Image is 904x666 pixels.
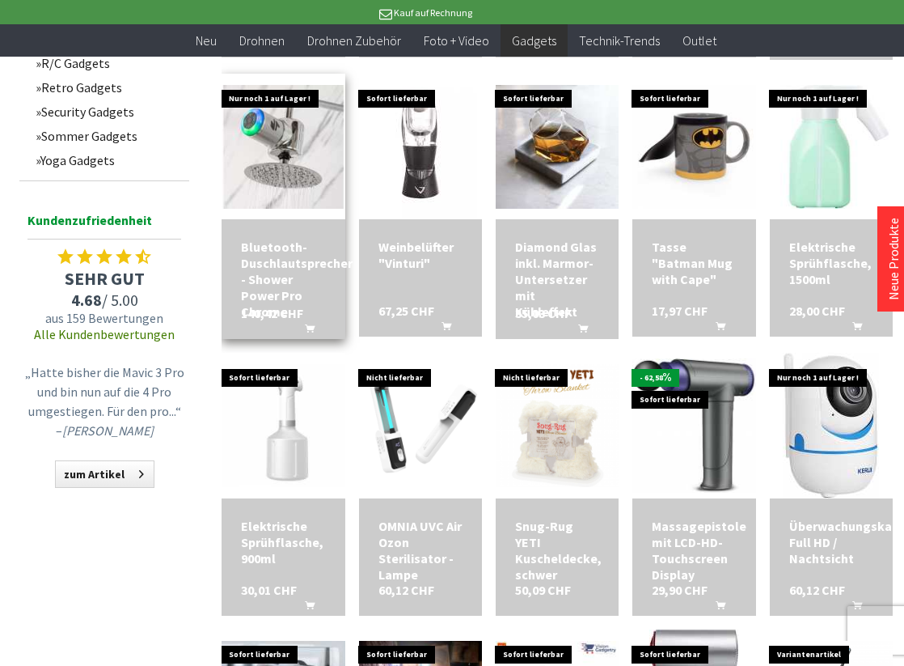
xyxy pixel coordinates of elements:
[241,239,325,320] div: Bluetooth-Duschlautsprecher - Shower Power Pro Chrome
[652,239,736,287] div: Tasse "Batman Mug with Cape"
[789,303,845,319] span: 28,00 CHF
[27,148,189,172] a: Yoga Gadgets
[579,32,660,49] span: Technik-Trends
[412,24,501,57] a: Foto + Video
[19,267,189,290] span: SEHR GUT
[652,582,708,598] span: 29,90 CHF
[501,24,568,57] a: Gadgets
[515,518,599,583] div: Snug-Rug YETI Kuscheldecke, schwer
[241,305,303,321] span: 140,42 CHF
[632,85,755,208] img: Tasse "Batman Mug with Cape"
[27,75,189,100] a: Retro Gadgets
[789,518,873,566] div: Überwachungskamera Full HD / Nachtsicht
[27,51,189,75] a: R/C Gadgets
[515,239,599,320] a: Diamond Glas inkl. Marmor-Untersetzer mit Kühleffekt 35,03 CHF In den Warenkorb
[241,582,297,598] span: 30,01 CHF
[34,326,175,342] a: Alle Kundenbewertungen
[19,290,189,310] span: / 5.00
[515,518,599,583] a: Snug-Rug YETI Kuscheldecke, schwer 50,09 CHF
[652,303,708,319] span: 17,97 CHF
[19,310,189,326] span: aus 159 Bewertungen
[307,32,401,49] span: Drohnen Zubehör
[783,353,879,498] img: Überwachungskamera Full HD / Nachtsicht
[222,85,344,208] img: Bluetooth-Duschlautsprecher - Shower Power Pro Chrome
[559,321,598,342] button: In den Warenkorb
[696,598,735,619] button: In den Warenkorb
[184,24,228,57] a: Neu
[652,239,736,287] a: Tasse "Batman Mug with Cape" 17,97 CHF In den Warenkorb
[359,364,482,487] img: OMNIA UVC Air Ozon Sterilisator - Lampe
[671,24,728,57] a: Outlet
[770,85,893,208] img: Elektrische Sprühflasche, 1500ml
[285,321,324,342] button: In den Warenkorb
[515,582,571,598] span: 50,09 CHF
[27,124,189,148] a: Sommer Gadgets
[833,319,872,340] button: In den Warenkorb
[652,518,736,583] div: Massagepistole mit LCD-HD-Touchscreen Display
[241,518,325,566] div: Elektrische Sprühflasche, 900ml
[632,358,755,493] img: Massagepistole mit LCD-HD-Touchscreen Display
[55,460,154,488] a: zum Artikel
[27,210,181,240] span: Kundenzufriedenheit
[696,319,735,340] button: In den Warenkorb
[515,305,571,321] span: 35,03 CHF
[424,32,489,49] span: Foto + Video
[62,422,154,439] em: [PERSON_NAME]
[789,239,873,287] a: Elektrische Sprühflasche, 1500ml 28,00 CHF In den Warenkorb
[296,24,412,57] a: Drohnen Zubehör
[496,364,619,487] img: Snug-Rug YETI Kuscheldecke, schwer
[27,100,189,124] a: Security Gadgets
[378,239,463,271] a: Weinbelüfter "Vinturi" 67,25 CHF In den Warenkorb
[378,582,434,598] span: 60,12 CHF
[378,518,463,583] a: OMNIA UVC Air Ozon Sterilisator - Lampe 60,12 CHF
[378,518,463,583] div: OMNIA UVC Air Ozon Sterilisator - Lampe
[196,32,217,49] span: Neu
[682,32,716,49] span: Outlet
[241,239,325,320] a: Bluetooth-Duschlautsprecher - Shower Power Pro Chrome 140,42 CHF In den Warenkorb
[239,32,285,49] span: Drohnen
[789,239,873,287] div: Elektrische Sprühflasche, 1500ml
[496,85,619,208] img: Diamond Glas inkl. Marmor-Untersetzer mit Kühleffekt
[285,598,324,619] button: In den Warenkorb
[789,582,845,598] span: 60,12 CHF
[378,239,463,271] div: Weinbelüfter "Vinturi"
[241,518,325,566] a: Elektrische Sprühflasche, 900ml 30,01 CHF In den Warenkorb
[885,218,902,300] a: Neue Produkte
[515,239,599,320] div: Diamond Glas inkl. Marmor-Untersetzer mit Kühleffekt
[652,518,736,583] a: Massagepistole mit LCD-HD-Touchscreen Display 29,90 CHF In den Warenkorb
[23,363,185,440] p: „Hatte bisher die Mavic 3 Pro und bin nun auf die 4 Pro umgestiegen. Für den pro...“ –
[71,290,102,310] span: 4.68
[222,364,344,487] img: Elektrische Sprühflasche, 900ml
[789,518,873,566] a: Überwachungskamera Full HD / Nachtsicht 60,12 CHF In den Warenkorb
[833,598,872,619] button: In den Warenkorb
[363,74,477,219] img: Weinbelüfter "Vinturi"
[512,32,556,49] span: Gadgets
[228,24,296,57] a: Drohnen
[378,303,434,319] span: 67,25 CHF
[422,319,461,340] button: In den Warenkorb
[568,24,671,57] a: Technik-Trends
